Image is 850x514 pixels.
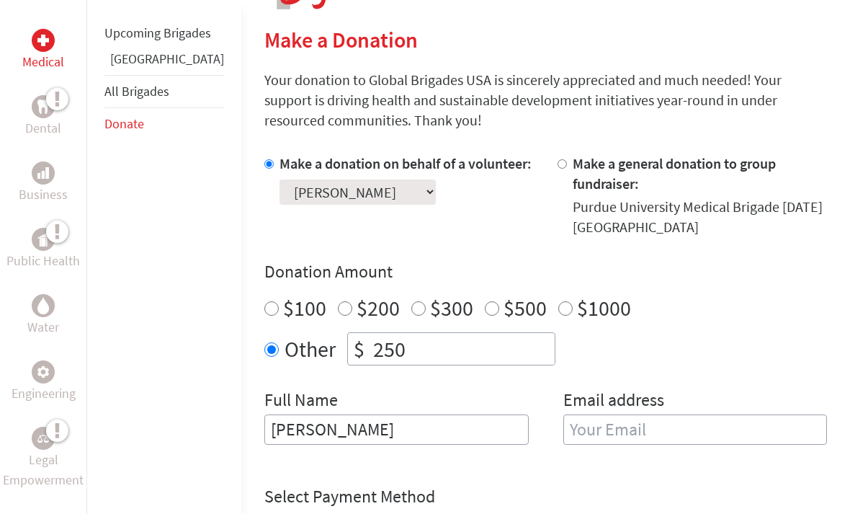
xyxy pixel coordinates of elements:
img: Dental [37,99,49,113]
p: Public Health [6,251,80,271]
img: Legal Empowerment [37,434,49,443]
p: Legal Empowerment [3,450,84,490]
label: Full Name [264,389,338,415]
div: Dental [32,95,55,118]
h2: Make a Donation [264,27,827,53]
label: Make a general donation to group fundraiser: [573,154,776,192]
img: Engineering [37,366,49,378]
p: Business [19,185,68,205]
input: Enter Full Name [264,415,529,445]
a: All Brigades [104,83,169,99]
a: BusinessBusiness [19,161,68,205]
li: Panama [104,49,224,75]
a: Legal EmpowermentLegal Empowerment [3,427,84,490]
label: Make a donation on behalf of a volunteer: [279,154,532,172]
p: Engineering [12,384,76,404]
img: Water [37,297,49,314]
div: Medical [32,29,55,52]
div: $ [348,333,370,365]
div: Business [32,161,55,185]
li: Upcoming Brigades [104,17,224,49]
label: $300 [430,294,473,322]
a: Donate [104,115,144,132]
a: WaterWater [27,294,59,337]
p: Dental [25,118,61,138]
label: Other [285,332,336,365]
h4: Donation Amount [264,260,827,283]
p: Water [27,317,59,337]
img: Business [37,167,49,179]
img: Public Health [37,232,49,247]
div: Water [32,294,55,317]
div: Engineering [32,360,55,384]
p: Your donation to Global Brigades USA is sincerely appreciated and much needed! Your support is dr... [264,70,827,130]
label: Email address [563,389,664,415]
input: Your Email [563,415,828,445]
li: All Brigades [104,75,224,108]
label: $100 [283,294,326,322]
a: EngineeringEngineering [12,360,76,404]
label: $500 [504,294,547,322]
a: [GEOGRAPHIC_DATA] [110,50,224,67]
label: $200 [357,294,400,322]
a: Public HealthPublic Health [6,228,80,271]
a: Upcoming Brigades [104,25,211,41]
h4: Select Payment Method [264,485,827,508]
label: $1000 [577,294,631,322]
div: Legal Empowerment [32,427,55,450]
div: Purdue University Medical Brigade [DATE] [GEOGRAPHIC_DATA] [573,197,828,237]
a: DentalDental [25,95,61,138]
p: Medical [22,52,64,72]
input: Enter Amount [370,333,555,365]
li: Donate [104,108,224,140]
img: Medical [37,35,49,46]
a: MedicalMedical [22,29,64,72]
div: Public Health [32,228,55,251]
